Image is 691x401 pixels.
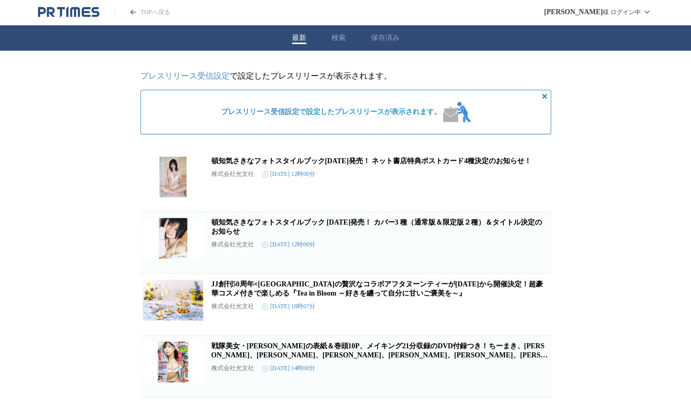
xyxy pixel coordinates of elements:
[211,302,254,311] p: 株式会社光文社
[262,364,316,373] time: [DATE] 14時00分
[332,33,346,43] button: 検索
[221,107,441,117] span: で設定したプレスリリースが表示されます。
[371,33,399,43] button: 保存済み
[142,342,203,382] img: 戦隊美女・宮崎あみさの表紙＆巻頭10P、メイキング21分収録のDVD付録つき！ちーまき、小池里奈、江籠裕奈、さかいゆりや、三田悠貴、髙木悠未、新沼希空掲載の『FLASH』は8月5日(火)発売
[211,218,542,235] a: 頓知気さきなフォトスタイルブック [DATE]発売！ カバー3 種（通常版＆限定版２種）＆タイトル決定のお知らせ
[211,342,548,368] a: 戦隊美女・[PERSON_NAME]の表紙＆巻頭10P、メイキング21分収録のDVD付録つき！ちーまき、[PERSON_NAME]、[PERSON_NAME]、[PERSON_NAME]、[PE...
[115,8,170,17] a: PR TIMESのトップページはこちら
[211,157,532,165] a: 頓知気さきなフォトスタイルブック[DATE]発売！ ネット書店特典ポストカード4種決定のお知らせ！
[38,6,99,18] a: PR TIMESのトップページはこちら
[262,170,316,178] time: [DATE] 12時00分
[221,108,299,116] a: プレスリリース受信設定
[142,280,203,320] img: JJ創刊50周年×東京ドームホテルの贅沢なコラボアフタヌーンティーが9月2日から開催決定！超豪華コスメ付きで楽しめる『Tea in Bloom ～好きを纏って自分に甘いご褒美を～』
[142,157,203,197] img: 頓知気さきなフォトスタイルブック2025年9月25日(木)発売！ ネット書店特典ポストカード4種決定のお知らせ！
[142,218,203,259] img: 頓知気さきなフォトスタイルブック 2025 年9 月25 日(木)発売！ カバー3 種（通常版＆限定版２種）＆タイトル決定のお知らせ
[211,280,543,297] a: JJ創刊50周年×[GEOGRAPHIC_DATA]の贅沢なコラボアフタヌーンティーが[DATE]から開催決定！超豪華コスメ付きで楽しめる『Tea in Bloom ～好きを纏って自分に甘いご褒...
[292,33,306,43] button: 最新
[262,302,316,311] time: [DATE] 18時07分
[140,71,551,82] p: で設定したプレスリリースが表示されます。
[211,364,254,373] p: 株式会社光文社
[211,240,254,249] p: 株式会社光文社
[544,8,603,16] span: [PERSON_NAME]
[140,71,230,80] a: プレスリリース受信設定
[211,170,254,178] p: 株式会社光文社
[262,240,316,249] time: [DATE] 12時00分
[538,90,551,102] button: 非表示にする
